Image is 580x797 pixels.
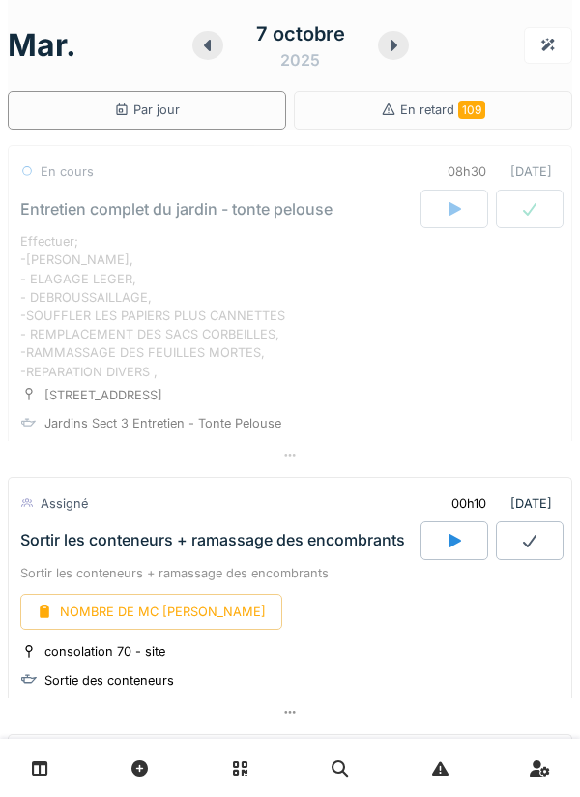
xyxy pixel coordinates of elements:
div: Sortie des conteneurs [44,671,174,690]
span: 109 [458,101,485,119]
div: Sortir les conteneurs + ramassage des encombrants [20,564,560,582]
div: consolation 70 - site [44,642,165,661]
div: 08h30 [448,162,486,181]
div: Sortir les conteneurs + ramassage des encombrants [20,531,405,549]
div: Jardins Sect 3 Entretien - Tonte Pelouse [44,414,281,432]
div: Par jour [114,101,180,119]
div: Assigné [41,494,88,513]
div: Effectuer; -[PERSON_NAME], - ELAGAGE LEGER, - DEBROUSSAILLAGE, -SOUFFLER LES PAPIERS PLUS CANNETT... [20,232,560,381]
div: [DATE] [431,154,560,190]
span: En retard [400,103,485,117]
div: [DATE] [435,486,560,521]
h1: mar. [8,27,76,64]
div: [STREET_ADDRESS] [44,386,162,404]
div: En cours [41,162,94,181]
div: 7 octobre [256,19,345,48]
div: NOMBRE DE MC [PERSON_NAME] [20,594,282,630]
div: 2025 [280,48,320,72]
div: 00h10 [451,494,486,513]
div: Entretien complet du jardin - tonte pelouse [20,200,333,219]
